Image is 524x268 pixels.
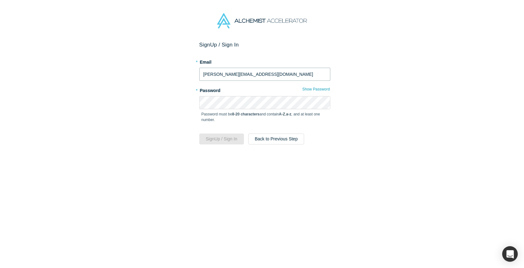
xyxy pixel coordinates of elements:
button: Back to Previous Step [248,134,304,144]
label: Password [199,85,330,94]
button: SignUp / Sign In [199,134,244,144]
img: Alchemist Accelerator Logo [217,13,307,28]
strong: 8-20 characters [232,112,260,116]
label: Email [199,57,330,66]
strong: a-z [286,112,291,116]
h2: Sign Up / Sign In [199,41,330,48]
p: Password must be and contain , , and at least one number. [201,111,328,123]
button: Show Password [302,85,330,93]
strong: A-Z [279,112,285,116]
